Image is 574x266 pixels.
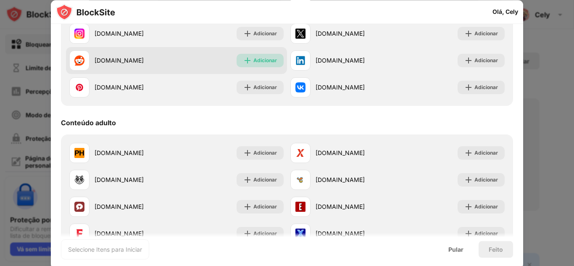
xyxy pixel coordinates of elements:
font: [DOMAIN_NAME] [316,150,365,157]
font: Olá, Cely [492,8,518,15]
img: favicons [295,55,305,66]
font: [DOMAIN_NAME] [95,203,144,211]
font: Adicionar [253,57,277,63]
font: [DOMAIN_NAME] [316,203,365,211]
font: Adicionar [253,30,277,37]
font: [DOMAIN_NAME] [95,150,144,157]
font: Adicionar [253,84,277,90]
font: [DOMAIN_NAME] [95,30,144,37]
font: Adicionar [253,230,277,237]
font: Adicionar [253,176,277,183]
font: Adicionar [474,230,498,237]
font: [DOMAIN_NAME] [316,30,365,37]
font: Adicionar [474,150,498,156]
font: [DOMAIN_NAME] [316,57,365,64]
img: favicons [74,148,84,158]
img: favicons [295,82,305,92]
img: logo-blocksite.svg [56,3,115,20]
img: favicons [295,202,305,212]
font: Feito [489,245,503,253]
img: favicons [74,229,84,239]
font: Adicionar [253,150,277,156]
img: favicons [295,148,305,158]
font: [DOMAIN_NAME] [316,176,365,184]
img: favicons [74,29,84,39]
img: favicons [74,55,84,66]
img: favicons [295,29,305,39]
img: favicons [295,175,305,185]
img: favicons [295,229,305,239]
img: favicons [74,175,84,185]
font: [DOMAIN_NAME] [316,230,365,237]
font: Adicionar [474,176,498,183]
font: Conteúdo adulto [61,119,116,127]
font: Adicionar [253,203,277,210]
font: Adicionar [474,30,498,37]
font: Adicionar [474,57,498,63]
font: Adicionar [474,84,498,90]
font: Pular [448,245,463,253]
img: favicons [74,202,84,212]
font: [DOMAIN_NAME] [95,230,144,237]
font: [DOMAIN_NAME] [316,84,365,91]
font: Adicionar [474,203,498,210]
font: [DOMAIN_NAME] [95,176,144,184]
font: Selecione Itens para Iniciar [68,245,142,253]
img: favicons [74,82,84,92]
font: [DOMAIN_NAME] [95,84,144,91]
font: [DOMAIN_NAME] [95,57,144,64]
